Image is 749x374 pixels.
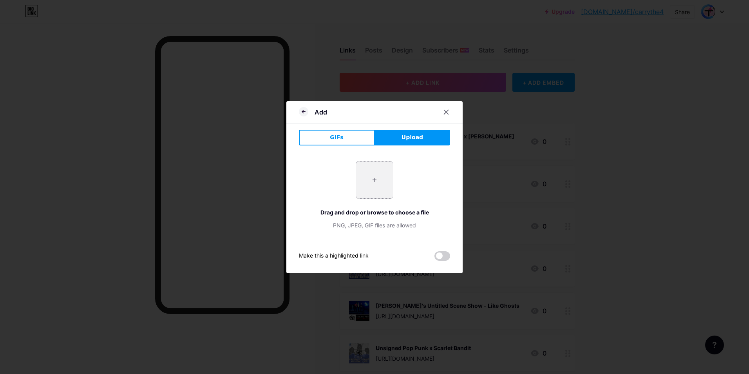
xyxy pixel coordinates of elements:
[299,208,450,216] div: Drag and drop or browse to choose a file
[374,130,450,145] button: Upload
[330,133,344,142] span: GIFs
[315,107,327,117] div: Add
[299,130,374,145] button: GIFs
[299,221,450,229] div: PNG, JPEG, GIF files are allowed
[299,251,369,261] div: Make this a highlighted link
[402,133,423,142] span: Upload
